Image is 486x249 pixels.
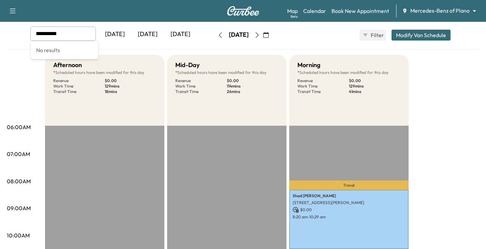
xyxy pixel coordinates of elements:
[227,83,278,89] p: 114 mins
[332,7,389,15] a: Book New Appointment
[131,27,164,42] div: [DATE]
[287,7,298,15] a: MapBeta
[349,89,400,94] p: 41 mins
[303,7,326,15] a: Calendar
[105,83,156,89] p: 129 mins
[7,123,31,131] p: 06:00AM
[53,89,105,94] p: Transit Time
[164,27,197,42] div: [DATE]
[293,214,405,220] p: 8:20 am - 10:29 am
[371,31,383,39] span: Filter
[291,14,298,19] div: Beta
[297,78,349,83] p: Revenue
[349,83,400,89] p: 129 mins
[7,204,31,212] p: 09:00AM
[105,78,156,83] p: $ 0.00
[297,70,400,75] p: Scheduled hours have been modified for this day
[229,31,249,39] div: [DATE]
[293,193,405,199] p: Shad [PERSON_NAME]
[53,70,156,75] p: Scheduled hours have been modified for this day
[359,30,386,41] button: Filter
[349,78,400,83] p: $ 0.00
[293,207,405,213] p: $ 0.00
[175,78,227,83] p: Revenue
[175,70,278,75] p: Scheduled hours have been modified for this day
[175,83,227,89] p: Work Time
[175,89,227,94] p: Transit Time
[7,231,30,239] p: 10:00AM
[53,83,105,89] p: Work Time
[297,83,349,89] p: Work Time
[297,60,320,70] h5: Morning
[392,30,451,41] button: Modify Van Schedule
[227,6,260,16] img: Curbee Logo
[289,181,409,190] p: Travel
[297,89,349,94] p: Transit Time
[53,60,82,70] h5: Afternoon
[227,89,278,94] p: 26 mins
[31,41,98,59] div: No results
[7,177,31,185] p: 08:00AM
[175,60,200,70] h5: Mid-Day
[7,150,30,158] p: 07:00AM
[53,78,105,83] p: Revenue
[99,27,131,42] div: [DATE]
[293,200,405,205] p: [STREET_ADDRESS][PERSON_NAME]
[227,78,278,83] p: $ 0.00
[105,89,156,94] p: 18 mins
[410,7,470,15] span: Mercedes-Benz of Plano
